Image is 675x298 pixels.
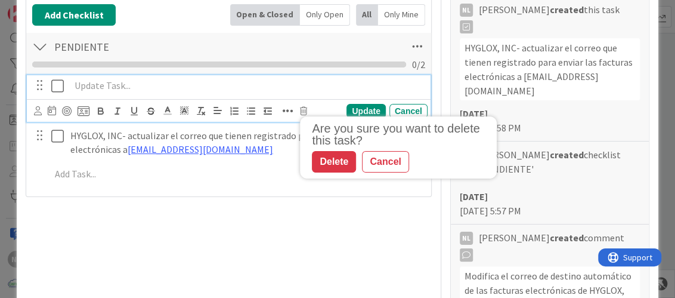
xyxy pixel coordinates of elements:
div: Cancel [389,104,428,118]
div: Delete [312,150,356,172]
button: Add Checklist [32,4,116,26]
b: [DATE] [460,107,488,119]
span: [PERSON_NAME] comment [479,231,624,262]
div: Update [346,104,385,118]
b: created [550,149,584,161]
b: created [550,232,584,244]
b: [DATE] [460,191,488,202]
input: Add Checklist... [50,36,298,57]
span: [PERSON_NAME] this task [479,2,620,33]
span: [PERSON_NAME] checklist 'PENDIENTE' [479,148,640,179]
div: [DATE] 5:58 PM [460,106,640,135]
span: 0 / 2 [412,57,425,72]
div: Only Mine [378,4,425,26]
a: [EMAIL_ADDRESS][DOMAIN_NAME] [128,143,273,155]
b: created [550,4,584,16]
div: HYGLOX, INC- actualizar el correo que tienen registrado para enviar las facturas electrónicas a [... [460,38,640,100]
div: [DATE] 5:57 PM [460,189,640,218]
div: Are you sure you want to delete this task? [312,122,491,146]
p: HYGLOX, INC- actualizar el correo que tienen registrado para enviar las facturas electrónicas a [70,129,423,156]
div: Open & Closed [230,4,300,26]
div: Cancel [362,150,408,172]
div: Only Open [300,4,350,26]
div: All [356,4,378,26]
span: Support [25,2,54,16]
div: NL [460,4,473,17]
div: NL [460,232,473,245]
